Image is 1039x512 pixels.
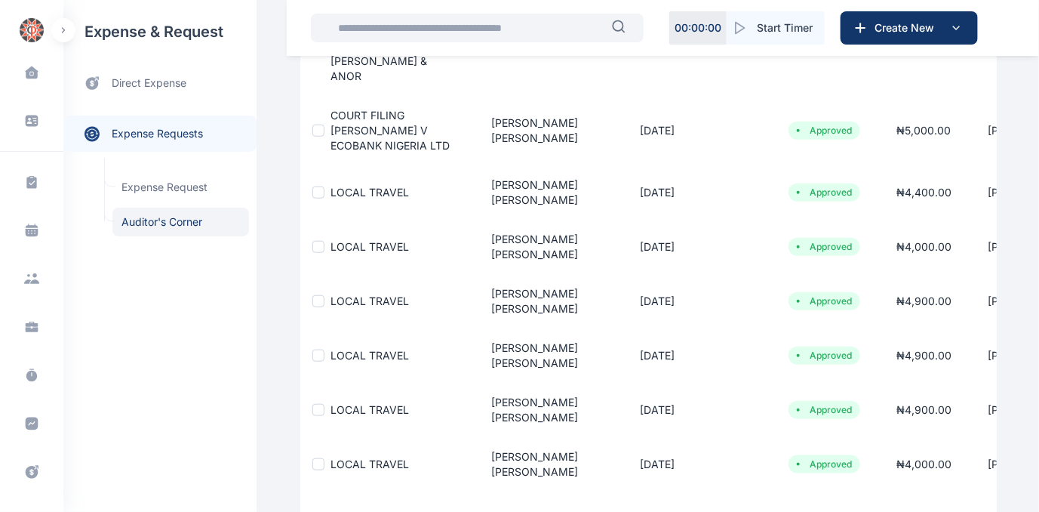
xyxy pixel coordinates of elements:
[896,240,951,253] span: ₦ 4,000.00
[795,187,854,199] li: Approved
[896,124,951,137] span: ₦ 5,000.00
[795,125,854,137] li: Approved
[795,350,854,362] li: Approved
[795,241,854,253] li: Approved
[896,349,951,362] span: ₦ 4,900.00
[330,295,409,307] a: LOCAL TRAVEL
[622,437,770,492] td: [DATE]
[675,20,721,35] p: 00 : 00 : 00
[473,165,622,220] td: [PERSON_NAME] [PERSON_NAME]
[622,220,770,274] td: [DATE]
[330,109,450,152] a: COURT FILING [PERSON_NAME] V ECOBANK NIGERIA LTD
[112,208,249,236] a: Auditor's Corner
[622,328,770,383] td: [DATE]
[795,458,854,470] li: Approved
[473,220,622,274] td: [PERSON_NAME] [PERSON_NAME]
[330,240,409,253] a: LOCAL TRAVEL
[622,165,770,220] td: [DATE]
[896,186,951,199] span: ₦ 4,400.00
[63,103,257,152] div: expense requests
[112,76,186,91] span: direct expense
[841,11,978,45] button: Create New
[622,96,770,165] td: [DATE]
[63,63,257,103] a: direct expense
[896,403,951,416] span: ₦ 4,900.00
[330,349,409,362] a: LOCAL TRAVEL
[330,458,409,470] a: LOCAL TRAVEL
[622,383,770,437] td: [DATE]
[757,20,813,35] span: Start Timer
[473,383,622,437] td: [PERSON_NAME] [PERSON_NAME]
[473,274,622,328] td: [PERSON_NAME] [PERSON_NAME]
[473,96,622,165] td: [PERSON_NAME] [PERSON_NAME]
[112,173,249,202] a: Expense Request
[63,116,257,152] a: expense requests
[896,458,951,470] span: ₦ 4,000.00
[330,186,409,199] a: LOCAL TRAVEL
[330,403,409,416] a: LOCAL TRAVEL
[795,404,854,416] li: Approved
[795,295,854,307] li: Approved
[622,274,770,328] td: [DATE]
[896,295,951,307] span: ₦ 4,900.00
[868,20,947,35] span: Create New
[473,437,622,492] td: [PERSON_NAME] [PERSON_NAME]
[473,328,622,383] td: [PERSON_NAME] [PERSON_NAME]
[727,11,825,45] button: Start Timer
